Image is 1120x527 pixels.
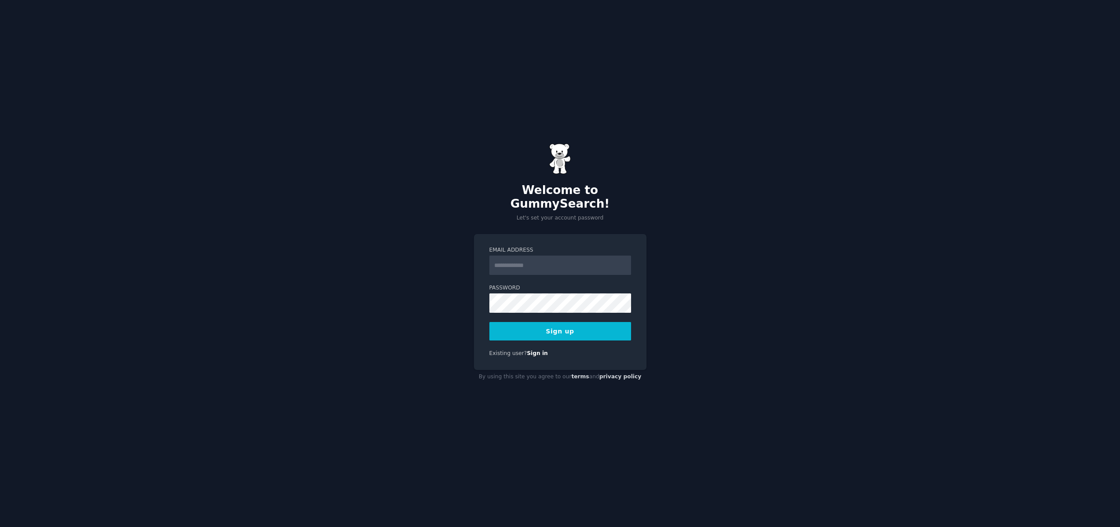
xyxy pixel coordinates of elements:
[489,284,631,292] label: Password
[474,370,646,384] div: By using this site you agree to our and
[474,183,646,211] h2: Welcome to GummySearch!
[489,350,527,356] span: Existing user?
[474,214,646,222] p: Let's set your account password
[489,246,631,254] label: Email Address
[599,373,642,380] a: privacy policy
[571,373,589,380] a: terms
[549,143,571,174] img: Gummy Bear
[489,322,631,340] button: Sign up
[527,350,548,356] a: Sign in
